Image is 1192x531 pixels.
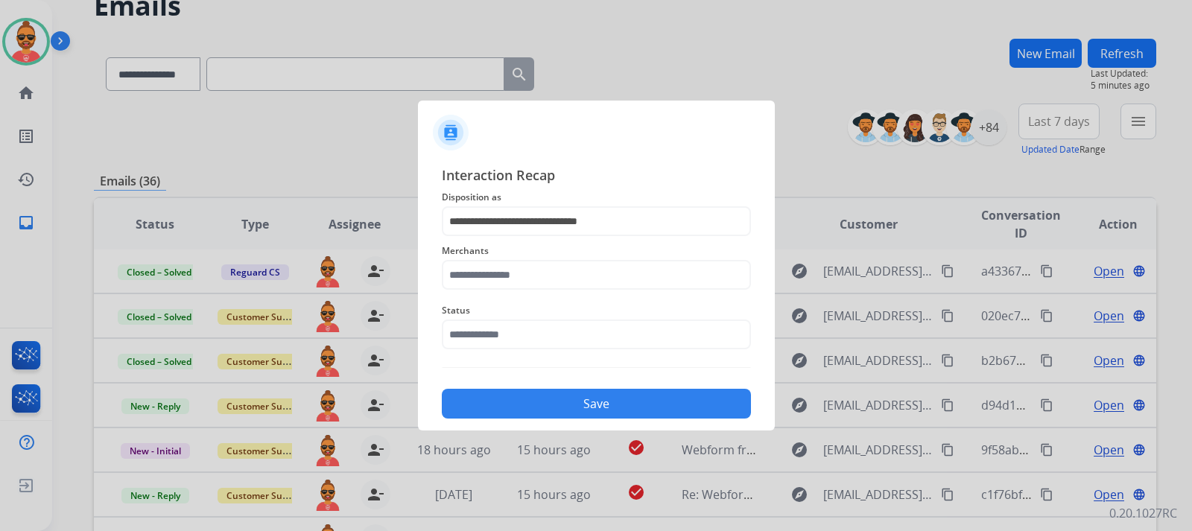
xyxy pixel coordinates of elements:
span: Interaction Recap [442,165,751,188]
p: 0.20.1027RC [1109,504,1177,522]
span: Status [442,302,751,319]
span: Merchants [442,242,751,260]
button: Save [442,389,751,419]
img: contact-recap-line.svg [442,367,751,368]
span: Disposition as [442,188,751,206]
img: contactIcon [433,115,469,150]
